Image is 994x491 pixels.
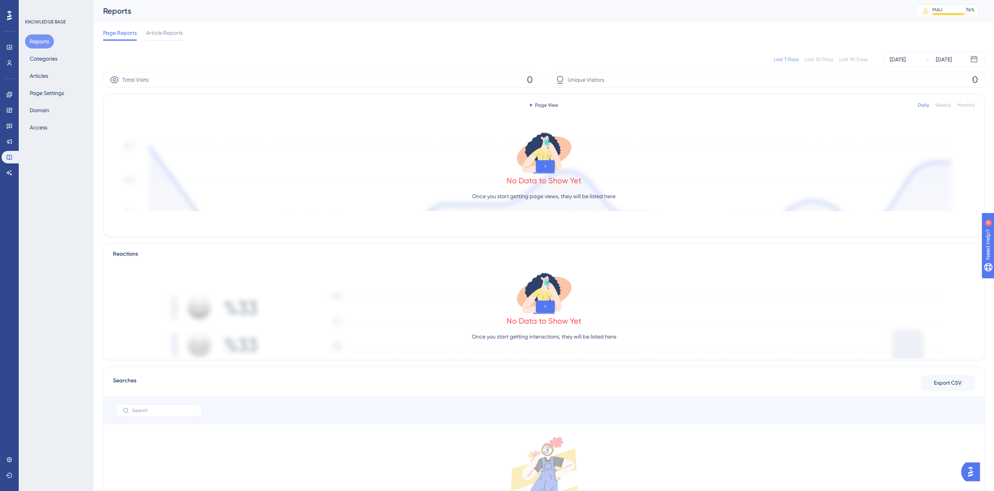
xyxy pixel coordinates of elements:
[530,102,558,108] div: Page View
[472,332,616,341] p: Once you start getting interactions, they will be listed here
[113,249,975,259] div: Reactions
[103,5,896,16] div: Reports
[972,73,978,86] span: 0
[507,175,582,186] div: No Data to Show Yet
[918,102,929,108] div: Daily
[25,86,69,100] button: Page Settings
[935,102,951,108] div: Weekly
[961,460,985,484] iframe: UserGuiding AI Assistant Launcher
[934,378,962,388] span: Export CSV
[774,56,799,63] div: Last 7 Days
[146,28,183,38] span: Article Reports
[54,4,57,10] div: 4
[25,19,66,25] div: KNOWLEDGE BASE
[472,192,616,201] p: Once you start getting page views, they will be listed here
[839,56,867,63] div: Last 90 Days
[966,7,974,13] div: 76 %
[103,28,137,38] span: Page Reports
[18,2,49,11] span: Need Help?
[132,408,195,413] input: Search
[122,75,148,84] span: Total Visits
[507,315,582,326] div: No Data to Show Yet
[932,7,942,13] div: MAU
[25,52,62,66] button: Categories
[25,103,54,117] button: Domain
[957,102,975,108] div: Monthly
[527,73,533,86] span: 0
[25,69,53,83] button: Articles
[25,34,54,48] button: Reports
[25,120,52,134] button: Access
[890,55,906,64] div: [DATE]
[921,375,975,391] button: Export CSV
[113,376,136,390] span: Searches
[936,55,952,64] div: [DATE]
[805,56,833,63] div: Last 30 Days
[568,75,604,84] span: Unique Visitors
